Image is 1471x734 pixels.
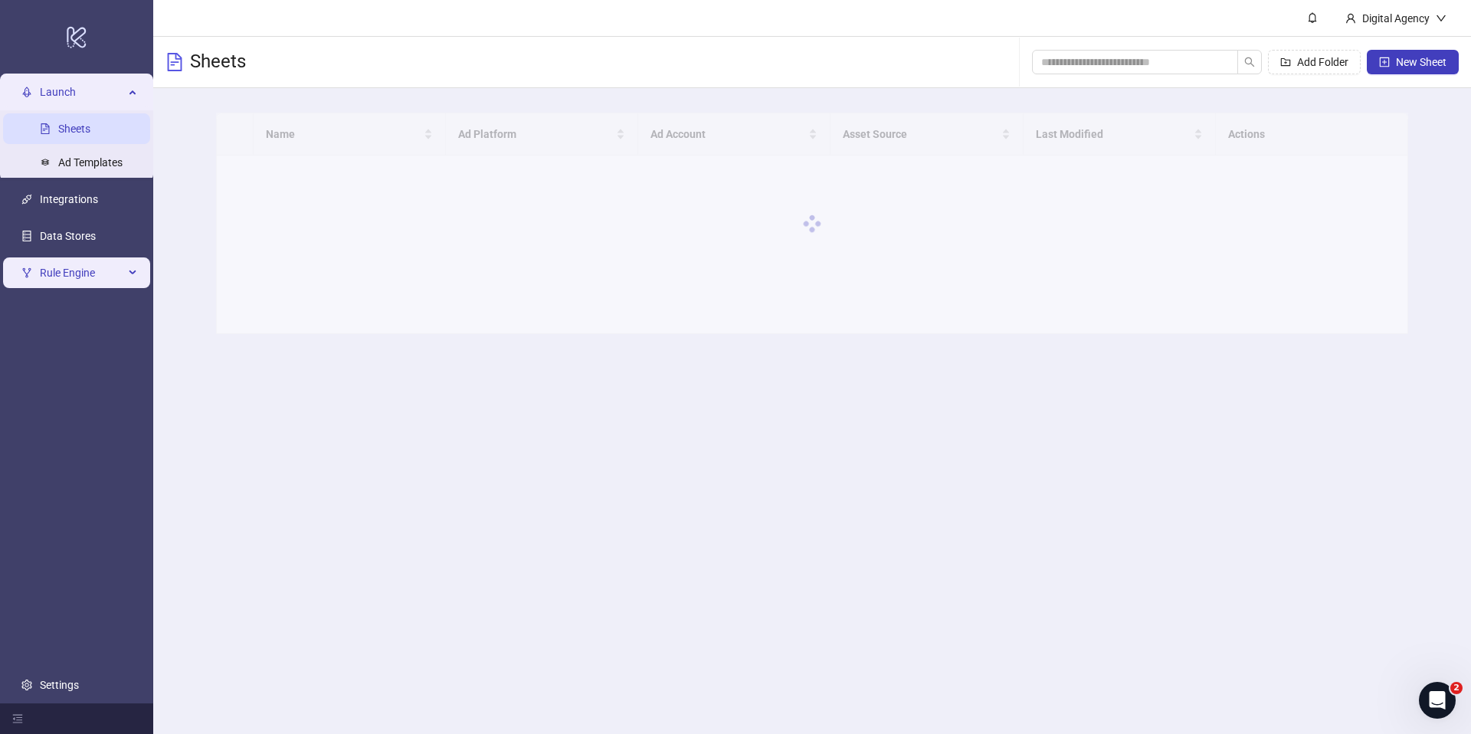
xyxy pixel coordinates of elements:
span: file-text [165,53,184,71]
div: Digital Agency [1356,10,1436,27]
a: Sheets [58,123,90,135]
span: Add Folder [1297,56,1348,68]
a: Ad Templates [58,156,123,169]
span: down [1436,13,1446,24]
span: New Sheet [1396,56,1446,68]
span: bell [1307,12,1318,23]
a: Settings [40,679,79,691]
a: Integrations [40,193,98,205]
a: Data Stores [40,230,96,242]
span: folder-add [1280,57,1291,67]
button: Add Folder [1268,50,1361,74]
span: rocket [21,87,32,97]
span: user [1345,13,1356,24]
h3: Sheets [190,50,246,74]
iframe: Intercom live chat [1419,682,1456,719]
span: plus-square [1379,57,1390,67]
span: 2 [1450,682,1463,694]
span: menu-fold [12,713,23,724]
span: Launch [40,77,124,107]
span: Rule Engine [40,257,124,288]
span: fork [21,267,32,278]
button: New Sheet [1367,50,1459,74]
span: search [1244,57,1255,67]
